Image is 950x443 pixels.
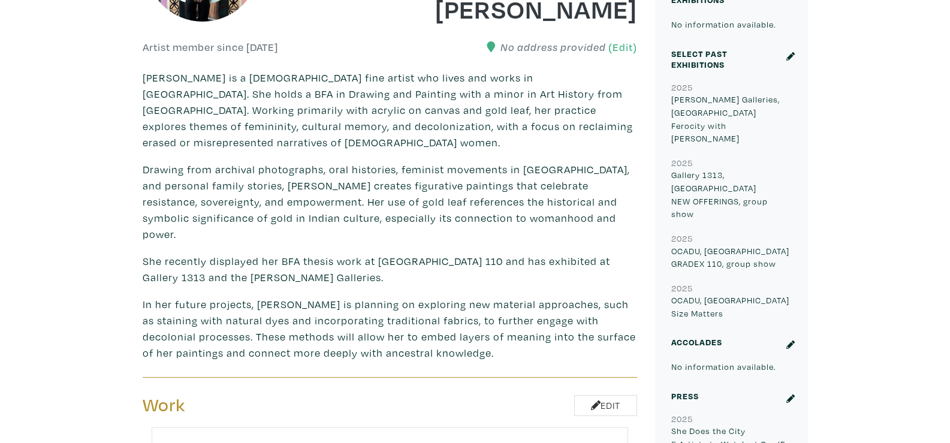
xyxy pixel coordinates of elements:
[671,294,792,320] p: OCADU, [GEOGRAPHIC_DATA] Size Matters
[143,394,381,417] h3: Work
[143,161,637,242] p: Drawing from archival photographs, oral histories, feminist movements in [GEOGRAPHIC_DATA], and p...
[143,41,278,54] h6: Artist member since [DATE]
[143,70,637,150] p: [PERSON_NAME] is a [DEMOGRAPHIC_DATA] fine artist who lives and works in [GEOGRAPHIC_DATA]. She h...
[671,245,792,270] p: OCADU, [GEOGRAPHIC_DATA] GRADEX 110, group show
[671,233,693,244] small: 2025
[671,282,693,294] small: 2025
[671,82,693,93] small: 2025
[671,361,776,372] small: No information available.
[500,41,606,53] em: No address provided
[671,336,722,348] small: Accolades
[671,168,792,220] p: Gallery 1313, [GEOGRAPHIC_DATA] NEW OFFERINGS, group show
[574,395,637,416] a: Edit
[671,93,792,144] p: [PERSON_NAME] Galleries, [GEOGRAPHIC_DATA] Ferocity with [PERSON_NAME]
[143,296,637,361] p: In her future projects, [PERSON_NAME] is planning on exploring new material approaches, such as s...
[608,41,637,53] a: (Edit)
[143,253,637,285] p: She recently displayed her BFA thesis work at [GEOGRAPHIC_DATA] 110 and has exhibited at Gallery ...
[671,48,727,70] small: Select Past Exhibitions
[671,413,693,424] small: 2025
[671,19,776,30] small: No information available.
[671,157,693,168] small: 2025
[671,390,699,402] small: Press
